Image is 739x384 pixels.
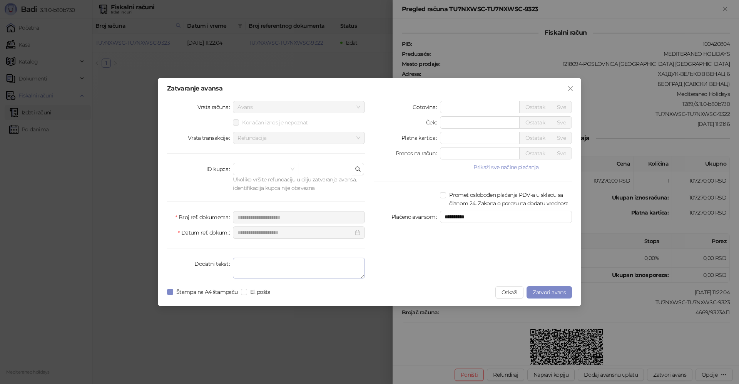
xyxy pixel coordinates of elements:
[173,288,241,296] span: Štampa na A4 štampaču
[194,258,233,270] label: Dodatni tekst
[237,228,353,237] input: Datum ref. dokum.
[239,118,311,127] span: Konačan iznos je nepoznat
[533,289,566,296] span: Zatvori avans
[247,288,274,296] span: El. pošta
[233,175,365,192] div: Ukoliko vršite refundaciju u cilju zatvaranja avansa, identifikacija kupca nije obavezna
[527,286,572,298] button: Zatvori avans
[564,82,577,95] button: Close
[401,132,440,144] label: Platna kartica
[233,258,365,278] textarea: Dodatni tekst
[188,132,233,144] label: Vrsta transakcije
[197,101,233,113] label: Vrsta računa
[206,163,233,175] label: ID kupca
[551,116,572,129] button: Sve
[567,86,573,92] span: close
[519,132,551,144] button: Ostatak
[233,211,365,223] input: Broj ref. dokumenta
[391,211,440,223] label: Plaćeno avansom
[495,286,523,298] button: Otkaži
[551,132,572,144] button: Sve
[440,163,572,172] button: Prikaži sve načine plaćanja
[396,147,440,159] label: Prenos na račun
[551,101,572,113] button: Sve
[519,101,551,113] button: Ostatak
[551,147,572,159] button: Sve
[237,132,360,144] span: Refundacija
[519,116,551,129] button: Ostatak
[175,211,233,223] label: Broj ref. dokumenta
[178,226,233,239] label: Datum ref. dokum.
[446,191,572,208] span: Promet oslobođen plaćanja PDV-a u skladu sa članom 24. Zakona o porezu na dodatu vrednost
[564,86,577,92] span: Zatvori
[519,147,551,159] button: Ostatak
[413,101,440,113] label: Gotovina
[167,86,572,92] div: Zatvaranje avansa
[237,101,360,113] span: Avans
[426,116,440,129] label: Ček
